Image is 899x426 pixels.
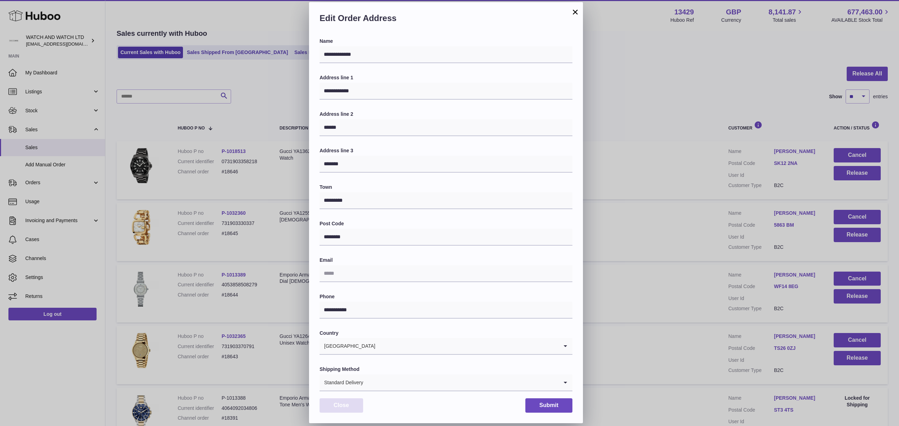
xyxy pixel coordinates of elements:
h2: Edit Order Address [320,13,572,27]
span: Standard Delivery [320,374,363,391]
button: Submit [525,398,572,413]
label: Email [320,257,572,264]
label: Town [320,184,572,191]
label: Country [320,330,572,337]
div: Search for option [320,374,572,391]
label: Phone [320,293,572,300]
button: Close [320,398,363,413]
label: Address line 1 [320,74,572,81]
label: Post Code [320,220,572,227]
span: [GEOGRAPHIC_DATA] [320,338,376,354]
input: Search for option [376,338,558,354]
label: Shipping Method [320,366,572,373]
label: Name [320,38,572,45]
button: × [571,8,579,16]
label: Address line 2 [320,111,572,118]
div: Search for option [320,338,572,355]
input: Search for option [363,374,558,391]
label: Address line 3 [320,147,572,154]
